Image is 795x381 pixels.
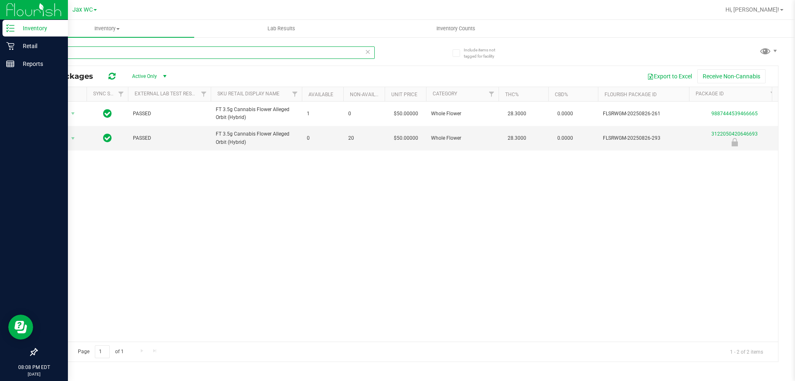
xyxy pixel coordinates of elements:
span: In Sync [103,108,112,119]
a: Flourish Package ID [605,92,657,97]
span: PASSED [133,134,206,142]
span: All Packages [43,72,101,81]
button: Export to Excel [642,69,697,83]
a: 3122050420646693 [711,131,758,137]
span: FT 3.5g Cannabis Flower Alleged Orbit (Hybrid) [216,106,297,121]
a: 9887444539466665 [711,111,758,116]
span: 0 [348,110,380,118]
a: Filter [114,87,128,101]
span: Whole Flower [431,110,494,118]
span: Clear [365,46,371,57]
a: Filter [288,87,302,101]
span: $50.00000 [390,108,422,120]
a: CBD% [555,92,568,97]
span: Jax WC [72,6,93,13]
div: Launch Hold [688,138,781,146]
span: select [68,108,78,119]
span: Hi, [PERSON_NAME]! [725,6,779,13]
span: PASSED [133,110,206,118]
a: Inventory [20,20,194,37]
span: Page of 1 [71,345,130,358]
a: Filter [197,87,211,101]
button: Receive Non-Cannabis [697,69,766,83]
a: Inventory Counts [369,20,543,37]
span: In Sync [103,132,112,144]
a: Lab Results [194,20,369,37]
a: Filter [485,87,499,101]
span: $50.00000 [390,132,422,144]
a: Sync Status [93,91,125,97]
inline-svg: Retail [6,42,14,50]
a: Package ID [696,91,724,97]
span: 0.0000 [553,132,577,144]
span: 0.0000 [553,108,577,120]
inline-svg: Inventory [6,24,14,32]
a: External Lab Test Result [135,91,200,97]
inline-svg: Reports [6,60,14,68]
a: Filter [766,87,780,101]
input: 1 [95,345,110,358]
p: Reports [14,59,64,69]
span: Lab Results [256,25,306,32]
span: 28.3000 [503,132,530,144]
p: Inventory [14,23,64,33]
span: Inventory Counts [425,25,487,32]
span: 28.3000 [503,108,530,120]
a: Available [308,92,333,97]
input: Search Package ID, Item Name, SKU, Lot or Part Number... [36,46,375,59]
span: Whole Flower [431,134,494,142]
span: 1 [307,110,338,118]
iframe: Resource center [8,315,33,340]
span: 1 - 2 of 2 items [723,345,770,358]
span: 20 [348,134,380,142]
span: Inventory [20,25,194,32]
span: FT 3.5g Cannabis Flower Alleged Orbit (Hybrid) [216,130,297,146]
a: Category [433,91,457,97]
p: Retail [14,41,64,51]
span: 0 [307,134,338,142]
a: Sku Retail Display Name [217,91,279,97]
p: [DATE] [4,371,64,377]
span: Include items not tagged for facility [464,47,505,59]
span: select [68,133,78,144]
a: Unit Price [391,92,417,97]
a: THC% [505,92,519,97]
a: Non-Available [350,92,387,97]
span: FLSRWGM-20250826-293 [603,134,684,142]
p: 08:08 PM EDT [4,364,64,371]
span: FLSRWGM-20250826-261 [603,110,684,118]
